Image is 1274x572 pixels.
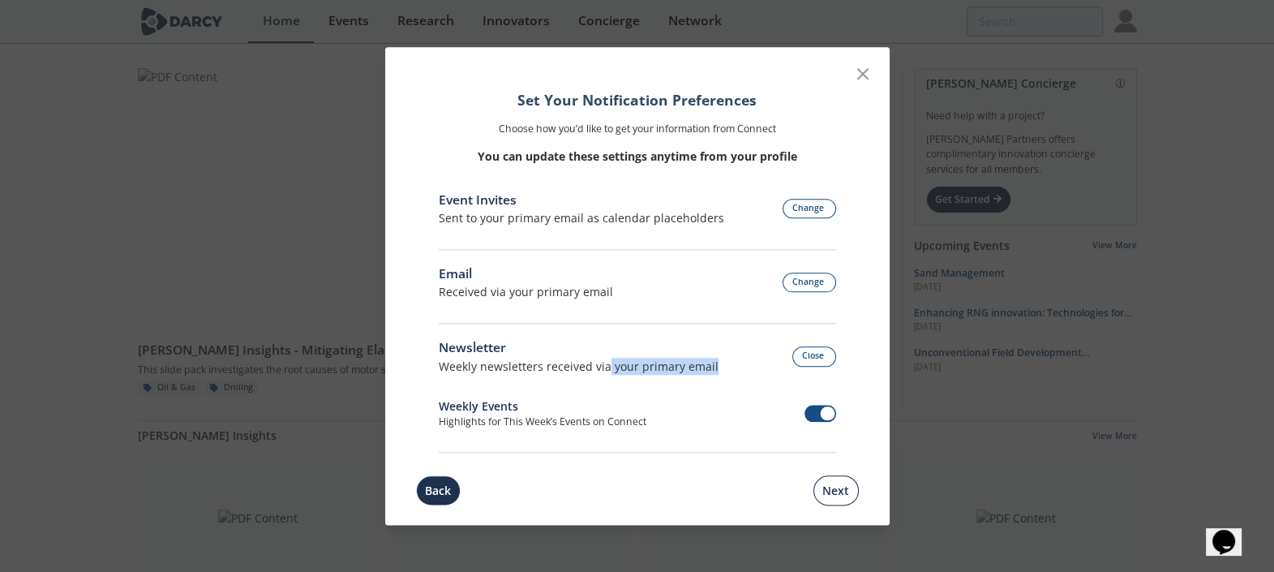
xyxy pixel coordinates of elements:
button: Close [792,346,836,367]
div: Weekly newsletters received via your primary email [439,358,719,375]
p: You can update these settings anytime from your profile [439,148,836,165]
button: Change [783,273,836,293]
p: Choose how you’d like to get your information from Connect [439,122,836,136]
div: Newsletter [439,338,719,358]
div: Email [439,264,613,284]
button: Next [813,475,859,505]
div: Weekly Events [439,398,646,415]
p: Highlights for This Week’s Events on Connect [439,415,646,429]
button: Back [416,475,461,505]
div: Sent to your primary email as calendar placeholders [439,210,724,227]
button: Change [783,199,836,219]
h1: Set Your Notification Preferences [439,89,836,110]
iframe: chat widget [1206,507,1258,556]
p: Received via your primary email [439,284,613,301]
div: Event Invites [439,191,724,210]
